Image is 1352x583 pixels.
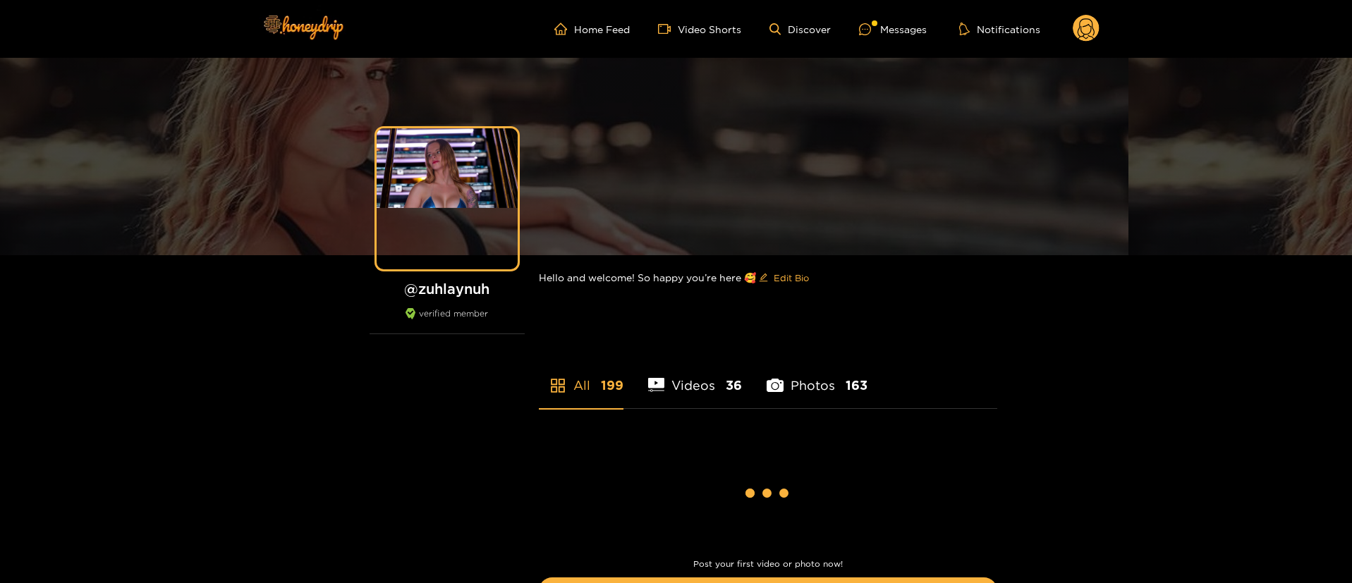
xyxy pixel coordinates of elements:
li: Photos [767,345,867,408]
a: Discover [769,23,831,35]
a: Home Feed [554,23,630,35]
div: verified member [370,308,525,334]
a: Video Shorts [658,23,741,35]
li: Videos [648,345,743,408]
span: 36 [726,376,742,394]
button: Notifications [955,22,1045,36]
button: editEdit Bio [756,266,812,289]
div: Hello and welcome! So happy you’re here 🥰 [539,255,997,300]
span: video-camera [658,23,678,35]
span: Edit Bio [774,271,809,285]
div: Messages [859,21,927,37]
span: 163 [846,376,867,394]
span: appstore [549,377,566,394]
span: edit [759,273,768,283]
p: Post your first video or photo now! [539,559,997,569]
span: 199 [601,376,623,394]
li: All [539,345,623,408]
span: home [554,23,574,35]
h1: @ zuhlaynuh [370,280,525,297]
